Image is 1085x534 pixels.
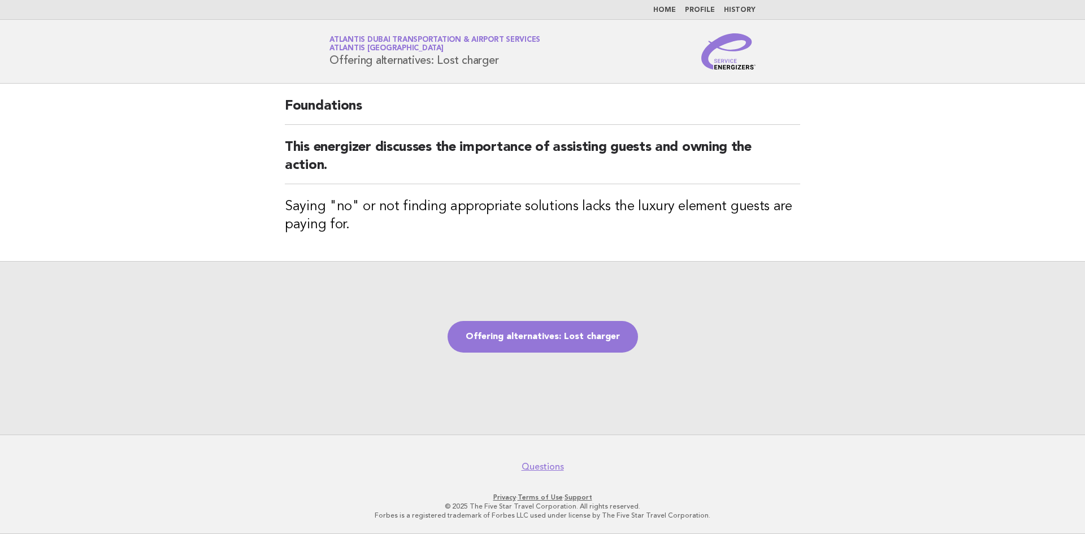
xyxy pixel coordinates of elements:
h2: Foundations [285,97,800,125]
a: History [724,7,756,14]
span: Atlantis [GEOGRAPHIC_DATA] [329,45,444,53]
h1: Offering alternatives: Lost charger [329,37,540,66]
a: Support [565,493,592,501]
img: Service Energizers [701,33,756,70]
p: © 2025 The Five Star Travel Corporation. All rights reserved. [197,502,888,511]
p: · · [197,493,888,502]
a: Questions [522,461,564,472]
h3: Saying "no" or not finding appropriate solutions lacks the luxury element guests are paying for. [285,198,800,234]
a: Profile [685,7,715,14]
a: Terms of Use [518,493,563,501]
a: Home [653,7,676,14]
p: Forbes is a registered trademark of Forbes LLC used under license by The Five Star Travel Corpora... [197,511,888,520]
a: Offering alternatives: Lost charger [448,321,638,353]
h2: This energizer discusses the importance of assisting guests and owning the action. [285,138,800,184]
a: Atlantis Dubai Transportation & Airport ServicesAtlantis [GEOGRAPHIC_DATA] [329,36,540,52]
a: Privacy [493,493,516,501]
